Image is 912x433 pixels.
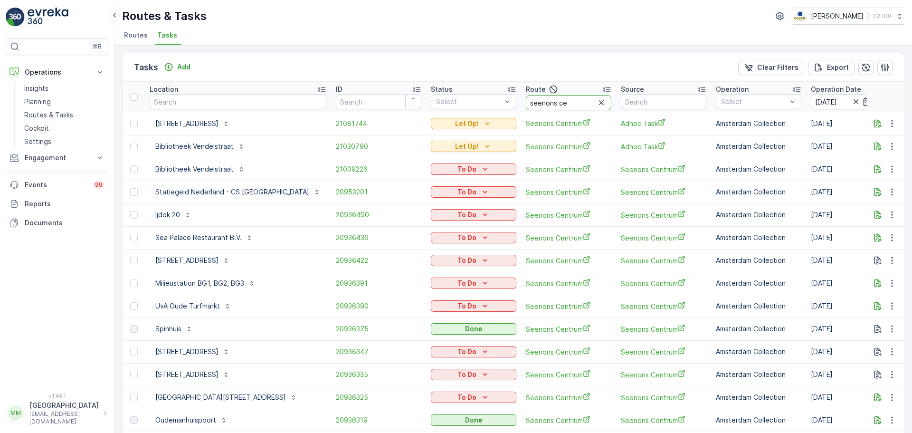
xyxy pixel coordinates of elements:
span: Seenons Centrum [621,324,706,334]
a: Seenons Centrum [526,187,611,197]
p: Tasks [134,61,158,74]
img: basis-logo_rgb2x.png [793,11,807,21]
p: Let Op! [455,119,479,128]
button: Operations [6,63,108,82]
a: Seenons Centrum [621,301,706,311]
span: Seenons Centrum [621,233,706,243]
p: Routes & Tasks [24,110,73,120]
p: Let Op! [455,142,479,151]
img: logo [6,8,25,27]
p: [STREET_ADDRESS] [155,347,218,356]
a: 20936335 [336,370,421,379]
p: Select [436,97,502,106]
p: To Do [457,347,476,356]
td: Amsterdam Collection [711,272,806,295]
a: Seenons Centrum [526,324,611,334]
p: Status [431,85,453,94]
a: 21030790 [336,142,421,151]
div: Toggle Row Selected [130,416,138,424]
td: Amsterdam Collection [711,135,806,158]
p: Settings [24,137,51,146]
button: To Do [431,278,516,289]
input: Search [621,94,706,109]
span: Seenons Centrum [526,370,611,380]
td: Amsterdam Collection [711,226,806,249]
p: Oudemanhuispoort [155,415,216,425]
a: Seenons Centrum [526,415,611,425]
a: 20936436 [336,233,421,242]
button: Bibliotheek Vendelstraat [150,139,251,154]
div: Toggle Row Selected [130,371,138,378]
a: Seenons Centrum [526,279,611,289]
p: [STREET_ADDRESS] [155,370,218,379]
button: To Do [431,369,516,380]
button: To Do [431,392,516,403]
p: Done [465,324,483,334]
p: Spinhuis [155,324,181,334]
a: 21081744 [336,119,421,128]
input: dd/mm/yyyy [811,94,876,109]
a: Events99 [6,175,108,194]
p: To Do [457,210,476,220]
a: Seenons Centrum [621,210,706,220]
a: Seenons Centrum [526,164,611,174]
p: [GEOGRAPHIC_DATA][STREET_ADDRESS] [155,393,286,402]
a: Seenons Centrum [621,256,706,266]
td: Amsterdam Collection [711,295,806,318]
a: Seenons Centrum [526,347,611,357]
a: 20936390 [336,301,421,311]
a: Settings [20,135,108,148]
button: Spinhuis [150,321,199,337]
p: Reports [25,199,104,209]
p: 99 [95,181,103,189]
a: Seenons Centrum [526,118,611,128]
div: Toggle Row Selected [130,394,138,401]
a: Seenons Centrum [526,393,611,403]
a: 20953201 [336,187,421,197]
span: Seenons Centrum [621,164,706,174]
a: 20936319 [336,415,421,425]
button: Done [431,323,516,335]
span: Seenons Centrum [621,187,706,197]
td: Amsterdam Collection [711,249,806,272]
p: Insights [24,84,48,93]
p: Operation [716,85,749,94]
span: Seenons Centrum [621,279,706,289]
button: [STREET_ADDRESS] [150,116,236,131]
a: Seenons Centrum [526,142,611,152]
a: 20936375 [336,324,421,334]
button: Oudemanhuispoort [150,413,233,428]
span: 21009226 [336,164,421,174]
p: Add [177,62,190,72]
a: Documents [6,213,108,232]
p: Events [25,180,87,190]
button: Clear Filters [738,60,804,75]
span: v 1.48.1 [6,393,108,399]
p: Routes & Tasks [122,9,207,24]
button: MM[GEOGRAPHIC_DATA][EMAIL_ADDRESS][DOMAIN_NAME] [6,401,108,425]
button: [PERSON_NAME](+02:00) [793,8,904,25]
a: Seenons Centrum [526,256,611,266]
span: 20936422 [336,256,421,265]
span: Seenons Centrum [526,301,611,311]
button: Export [808,60,855,75]
span: 20936347 [336,347,421,356]
span: 20936325 [336,393,421,402]
p: ID [336,85,342,94]
a: Seenons Centrum [526,233,611,243]
p: [GEOGRAPHIC_DATA] [29,401,99,410]
button: To Do [431,209,516,221]
p: Bibliotheek Vendelstraat [155,164,234,174]
p: Route [526,85,546,94]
